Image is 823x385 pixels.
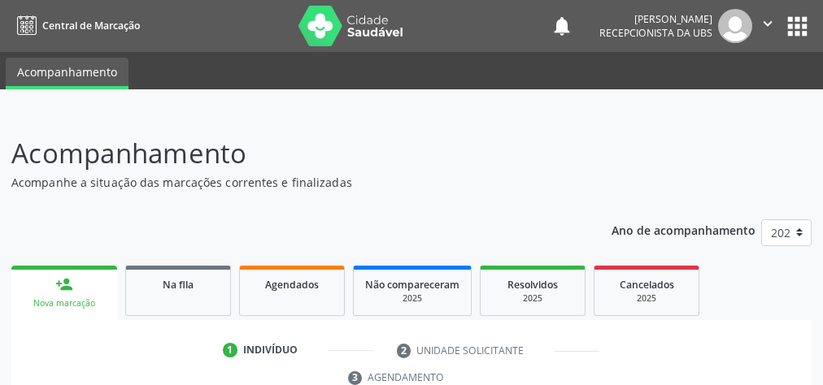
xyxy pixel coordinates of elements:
div: 2025 [606,292,687,305]
button: apps [783,12,812,41]
p: Ano de acompanhamento [612,219,756,240]
a: Central de Marcação [11,12,140,39]
div: Indivíduo [243,343,298,357]
img: img [718,9,752,43]
div: 2025 [365,292,459,305]
a: Acompanhamento [6,58,128,89]
span: Recepcionista da UBS [599,26,712,40]
span: Agendados [265,278,319,292]
div: [PERSON_NAME] [599,12,712,26]
div: Nova marcação [23,297,106,309]
button:  [752,9,783,43]
div: person_add [55,275,73,293]
p: Acompanhamento [11,133,572,174]
span: Resolvidos [507,278,558,292]
div: 1 [223,343,237,357]
span: Na fila [163,278,194,292]
span: Central de Marcação [42,19,140,32]
div: 2025 [492,292,573,305]
button: notifications [551,15,573,37]
p: Acompanhe a situação das marcações correntes e finalizadas [11,174,572,191]
span: Não compareceram [365,278,459,292]
i:  [759,15,777,32]
span: Cancelados [620,278,674,292]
